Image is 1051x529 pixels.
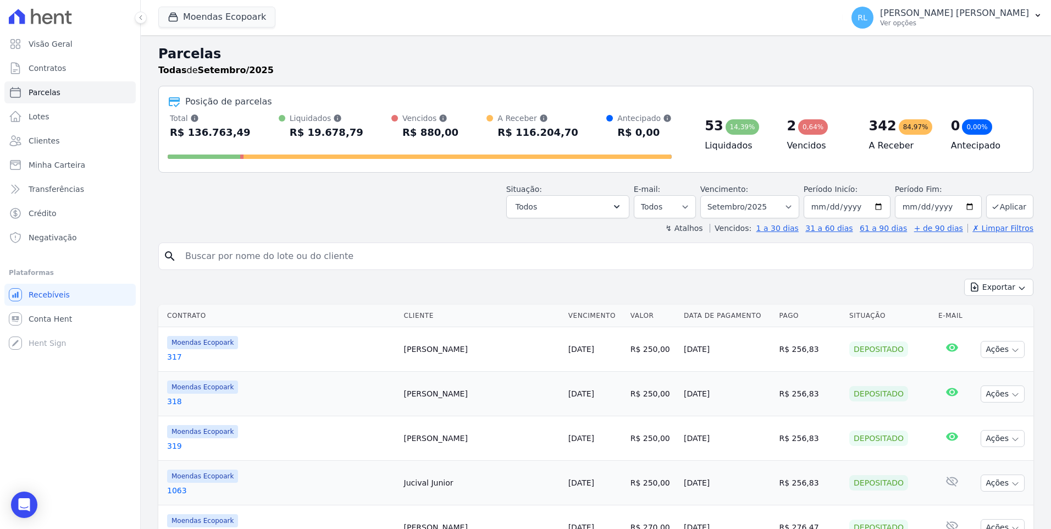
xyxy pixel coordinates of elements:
div: Open Intercom Messenger [11,492,37,518]
p: Ver opções [880,19,1029,27]
button: Todos [506,195,629,218]
input: Buscar por nome do lote ou do cliente [179,245,1028,267]
td: [PERSON_NAME] [400,372,564,416]
td: Jucival Junior [400,461,564,505]
div: Plataformas [9,266,131,279]
td: R$ 256,83 [775,327,845,372]
button: Ações [981,385,1025,403]
a: 1 a 30 dias [756,224,799,233]
a: ✗ Limpar Filtros [967,224,1033,233]
div: Depositado [849,475,908,491]
a: Negativação [4,227,136,249]
a: 61 a 90 dias [860,224,907,233]
div: 342 [869,117,897,135]
span: Todos [516,200,537,213]
td: R$ 250,00 [626,416,679,461]
div: 0,00% [962,119,992,135]
td: [DATE] [679,327,775,372]
div: Depositado [849,386,908,401]
div: Depositado [849,431,908,446]
a: Clientes [4,130,136,152]
a: Conta Hent [4,308,136,330]
td: [DATE] [679,372,775,416]
i: search [163,250,176,263]
th: Pago [775,305,845,327]
td: R$ 256,83 [775,372,845,416]
button: Moendas Ecopoark [158,7,275,27]
th: Situação [845,305,934,327]
p: [PERSON_NAME] [PERSON_NAME] [880,8,1029,19]
label: Vencimento: [700,185,748,194]
th: E-mail [934,305,971,327]
button: Ações [981,341,1025,358]
div: R$ 136.763,49 [170,124,251,141]
div: R$ 880,00 [402,124,458,141]
th: Valor [626,305,679,327]
span: Moendas Ecopoark [167,336,238,349]
span: Negativação [29,232,77,243]
a: 31 a 60 dias [805,224,853,233]
td: R$ 256,83 [775,461,845,505]
span: Clientes [29,135,59,146]
label: Período Fim: [895,184,982,195]
a: [DATE] [568,478,594,487]
div: Liquidados [290,113,363,124]
p: de [158,64,274,77]
span: Moendas Ecopoark [167,514,238,527]
a: Visão Geral [4,33,136,55]
a: Parcelas [4,81,136,103]
a: [DATE] [568,345,594,354]
a: Lotes [4,106,136,128]
div: 84,97% [899,119,933,135]
span: Conta Hent [29,313,72,324]
span: Crédito [29,208,57,219]
h4: Antecipado [951,139,1015,152]
span: Moendas Ecopoark [167,470,238,483]
td: R$ 250,00 [626,327,679,372]
label: E-mail: [634,185,661,194]
td: [DATE] [679,461,775,505]
th: Contrato [158,305,400,327]
a: [DATE] [568,389,594,398]
a: Crédito [4,202,136,224]
strong: Setembro/2025 [198,65,274,75]
h2: Parcelas [158,44,1033,64]
a: + de 90 dias [914,224,963,233]
span: Moendas Ecopoark [167,425,238,438]
div: A Receber [497,113,578,124]
td: [DATE] [679,416,775,461]
div: 2 [787,117,796,135]
button: Aplicar [986,195,1033,218]
span: RL [858,14,867,21]
div: 53 [705,117,723,135]
span: Transferências [29,184,84,195]
span: Visão Geral [29,38,73,49]
a: Recebíveis [4,284,136,306]
label: Situação: [506,185,542,194]
td: R$ 250,00 [626,461,679,505]
div: 0 [951,117,960,135]
a: Contratos [4,57,136,79]
span: Parcelas [29,87,60,98]
th: Data de Pagamento [679,305,775,327]
span: Minha Carteira [29,159,85,170]
button: Exportar [964,279,1033,296]
div: Vencidos [402,113,458,124]
button: Ações [981,475,1025,492]
div: Posição de parcelas [185,95,272,108]
a: 1063 [167,485,395,496]
div: Depositado [849,341,908,357]
h4: Liquidados [705,139,769,152]
h4: A Receber [869,139,933,152]
a: 319 [167,440,395,451]
div: R$ 0,00 [617,124,672,141]
label: Vencidos: [710,224,751,233]
div: Total [170,113,251,124]
button: Ações [981,430,1025,447]
div: R$ 19.678,79 [290,124,363,141]
button: RL [PERSON_NAME] [PERSON_NAME] Ver opções [843,2,1051,33]
span: Moendas Ecopoark [167,381,238,394]
a: Minha Carteira [4,154,136,176]
strong: Todas [158,65,187,75]
div: Antecipado [617,113,672,124]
